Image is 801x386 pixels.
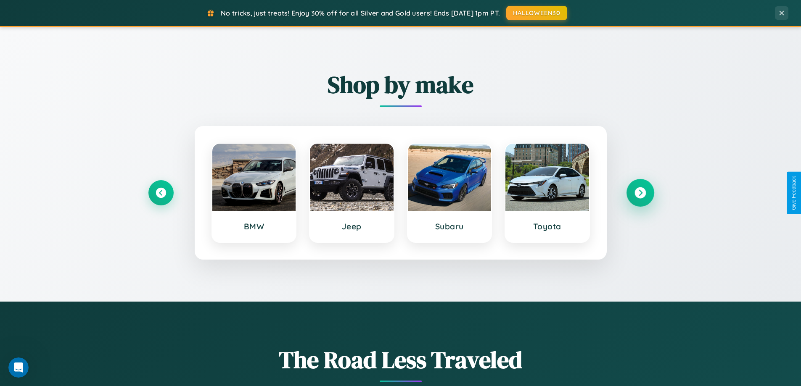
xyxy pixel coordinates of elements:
h3: Jeep [318,221,385,231]
span: No tricks, just treats! Enjoy 30% off for all Silver and Gold users! Ends [DATE] 1pm PT. [221,9,500,17]
button: HALLOWEEN30 [506,6,567,20]
h3: Subaru [416,221,483,231]
h3: BMW [221,221,288,231]
h3: Toyota [514,221,581,231]
div: Give Feedback [791,176,797,210]
h2: Shop by make [148,68,653,101]
h1: The Road Less Traveled [148,344,653,376]
iframe: Intercom live chat [8,357,29,378]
